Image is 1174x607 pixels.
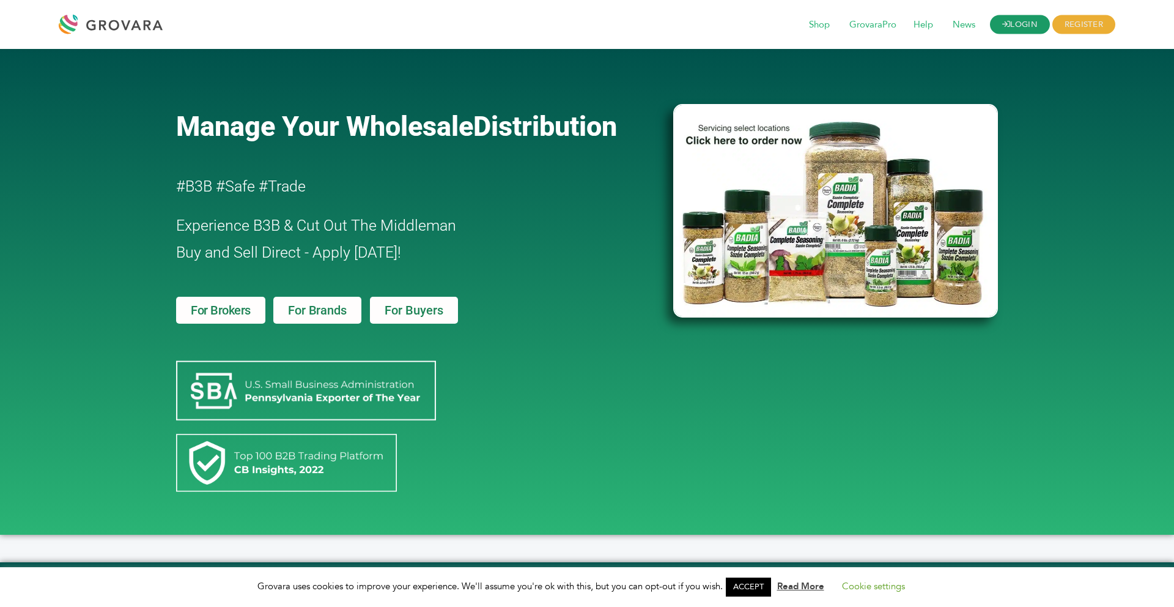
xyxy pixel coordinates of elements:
a: For Brands [273,297,361,324]
a: For Brokers [176,297,265,324]
span: REGISTER [1052,15,1115,34]
span: Distribution [473,110,617,143]
span: Grovara uses cookies to improve your experience. We'll assume you're ok with this, but you can op... [257,580,917,592]
span: Help [905,13,942,37]
a: News [944,18,984,32]
a: For Buyers [370,297,458,324]
span: For Brands [288,304,346,316]
span: For Buyers [385,304,443,316]
h2: #B3B #Safe #Trade [176,173,603,200]
span: News [944,13,984,37]
span: Experience B3B & Cut Out The Middleman [176,217,456,234]
span: GrovaraPro [841,13,905,37]
a: LOGIN [990,15,1050,34]
a: Shop [800,18,838,32]
span: Manage Your Wholesale [176,110,473,143]
a: Help [905,18,942,32]
a: Cookie settings [842,580,905,592]
span: Shop [800,13,838,37]
span: Buy and Sell Direct - Apply [DATE]! [176,244,401,261]
a: GrovaraPro [841,18,905,32]
a: Read More [777,580,824,592]
a: Manage Your WholesaleDistribution [176,110,653,143]
a: ACCEPT [726,578,771,597]
span: For Brokers [191,304,251,316]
